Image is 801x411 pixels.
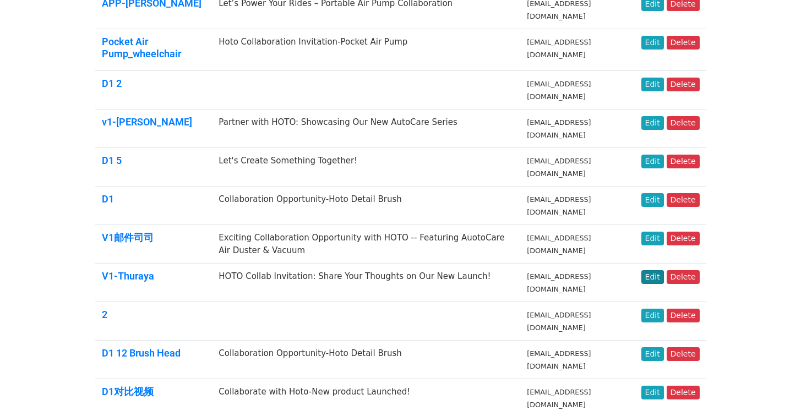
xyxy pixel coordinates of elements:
[667,116,700,130] a: Delete
[527,311,591,332] small: [EMAIL_ADDRESS][DOMAIN_NAME]
[212,264,520,302] td: HOTO Collab Invitation: Share Your Thoughts on Our New Launch!
[102,386,154,397] a: D1对比视频
[212,341,520,379] td: Collaboration Opportunity-Hoto Detail Brush
[527,157,591,178] small: [EMAIL_ADDRESS][DOMAIN_NAME]
[102,347,181,359] a: D1 12 Brush Head
[641,155,664,168] a: Edit
[212,148,520,187] td: Let's Create Something Together!
[212,187,520,225] td: Collaboration Opportunity-Hoto Detail Brush
[641,232,664,245] a: Edit
[667,155,700,168] a: Delete
[641,347,664,361] a: Edit
[667,78,700,91] a: Delete
[527,234,591,255] small: [EMAIL_ADDRESS][DOMAIN_NAME]
[667,232,700,245] a: Delete
[212,29,520,71] td: Hoto Collaboration Invitation-Pocket Air Pump
[641,116,664,130] a: Edit
[667,386,700,399] a: Delete
[102,155,122,166] a: D1 5
[667,347,700,361] a: Delete
[527,388,591,409] small: [EMAIL_ADDRESS][DOMAIN_NAME]
[527,118,591,139] small: [EMAIL_ADDRESS][DOMAIN_NAME]
[102,36,181,59] a: Pocket Air Pump_wheelchair
[527,272,591,293] small: [EMAIL_ADDRESS][DOMAIN_NAME]
[102,116,192,128] a: v1-[PERSON_NAME]
[102,193,114,205] a: D1
[527,38,591,59] small: [EMAIL_ADDRESS][DOMAIN_NAME]
[667,193,700,207] a: Delete
[641,270,664,284] a: Edit
[641,36,664,50] a: Edit
[641,309,664,322] a: Edit
[527,80,591,101] small: [EMAIL_ADDRESS][DOMAIN_NAME]
[527,349,591,370] small: [EMAIL_ADDRESS][DOMAIN_NAME]
[667,309,700,322] a: Delete
[102,309,107,320] a: 2
[102,270,154,282] a: V1-Thuraya
[527,195,591,216] small: [EMAIL_ADDRESS][DOMAIN_NAME]
[667,270,700,284] a: Delete
[641,78,664,91] a: Edit
[212,225,520,264] td: Exciting Collaboration Opportunity with HOTO -- Featuring AuotoCare Air Duster & Vacuum
[102,78,122,89] a: D1 2
[746,358,801,411] iframe: Chat Widget
[212,109,520,148] td: Partner with HOTO: Showcasing Our New AutoCare Series
[641,193,664,207] a: Edit
[667,36,700,50] a: Delete
[102,232,154,243] a: V1邮件司司
[641,386,664,399] a: Edit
